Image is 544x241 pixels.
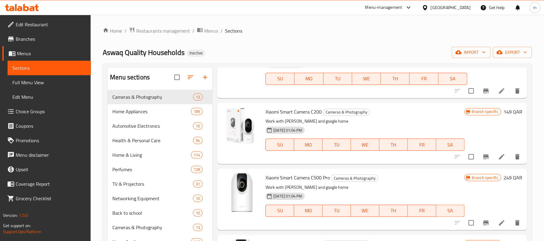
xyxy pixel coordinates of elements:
[410,206,434,215] span: FR
[379,205,408,217] button: TH
[12,79,86,86] span: Full Menu View
[103,46,185,59] span: Aswaq Quality Households
[16,108,86,115] span: Choice Groups
[323,205,351,217] button: TU
[294,139,323,151] button: MO
[408,205,436,217] button: FR
[183,70,198,85] span: Sort sections
[198,70,212,85] button: Add section
[436,139,465,151] button: SA
[193,195,203,202] div: items
[2,104,91,119] a: Choice Groups
[192,27,195,34] li: /
[108,148,212,162] div: Home & Living114
[110,73,150,82] h2: Menu sections
[103,27,532,35] nav: breadcrumb
[112,93,193,101] span: Cameras & Photography
[323,109,370,116] div: Cameras & Photography
[2,191,91,206] a: Grocery Checklist
[193,93,203,101] div: items
[382,140,405,149] span: TH
[325,140,349,149] span: TU
[439,73,467,85] button: SA
[8,90,91,104] a: Edit Menu
[193,209,203,217] div: items
[191,151,203,159] div: items
[268,74,292,83] span: SU
[108,119,212,133] div: Automotive Electronics10
[108,206,212,220] div: Back to school10
[352,73,381,85] button: WE
[220,27,223,34] li: /
[3,222,31,230] span: Get support on:
[2,119,91,133] a: Coupons
[431,4,471,11] div: [GEOGRAPHIC_DATA]
[16,166,86,173] span: Upsell
[112,122,193,130] span: Automotive Electronics
[191,108,203,115] div: items
[470,175,501,181] span: Branch specific
[295,73,323,85] button: MO
[112,151,191,159] span: Home & Living
[193,122,203,130] div: items
[124,27,127,34] li: /
[351,139,379,151] button: WE
[479,149,493,164] button: Branch-specific-item
[410,73,438,85] button: FR
[193,137,203,144] div: items
[3,228,41,236] a: Support.OpsPlatform
[193,138,202,143] span: 94
[331,175,378,182] div: Cameras & Photography
[16,21,86,28] span: Edit Restaurant
[457,49,486,56] span: import
[108,177,212,191] div: TV & Projectors31
[271,193,304,199] span: [DATE] 01:04 PM
[323,139,351,151] button: TU
[2,46,91,61] a: Menus
[108,191,212,206] div: Networking Equipment10
[17,50,86,57] span: Menus
[112,180,193,188] div: TV & Projectors
[222,173,261,212] img: Xiaomi Smart Camera C500 Pro
[441,74,465,83] span: SA
[112,209,193,217] div: Back to school
[193,181,202,187] span: 31
[465,85,478,97] span: Select to update
[112,137,193,144] span: Health & Personal Care
[498,49,527,56] span: export
[470,109,501,114] span: Branch specific
[8,75,91,90] a: Full Menu View
[19,211,28,219] span: 1.0.0
[108,220,212,235] div: Cameras & Photography13
[171,71,183,84] span: Select all sections
[498,87,505,95] a: Edit menu item
[326,74,350,83] span: TU
[108,162,212,177] div: Perfumes128
[191,166,203,173] div: items
[108,104,212,119] div: Home Appliances189
[2,177,91,191] a: Coverage Report
[381,73,410,85] button: TH
[8,61,91,75] a: Sections
[193,196,202,201] span: 10
[191,109,202,114] span: 189
[365,4,402,11] div: Menu-management
[197,27,218,35] a: Menus
[408,139,436,151] button: FR
[112,166,191,173] span: Perfumes
[2,148,91,162] a: Menu disclaimer
[222,108,261,146] img: Xiaomi Smart Camera C200
[353,206,377,215] span: WE
[324,73,352,85] button: TU
[266,117,464,125] p: Work with [PERSON_NAME] and google home
[191,152,202,158] span: 114
[112,224,193,231] span: Cameras & Photography
[187,50,205,57] div: Inactive
[510,149,525,164] button: delete
[103,27,122,34] a: Home
[112,108,191,115] span: Home Appliances
[452,47,491,58] button: import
